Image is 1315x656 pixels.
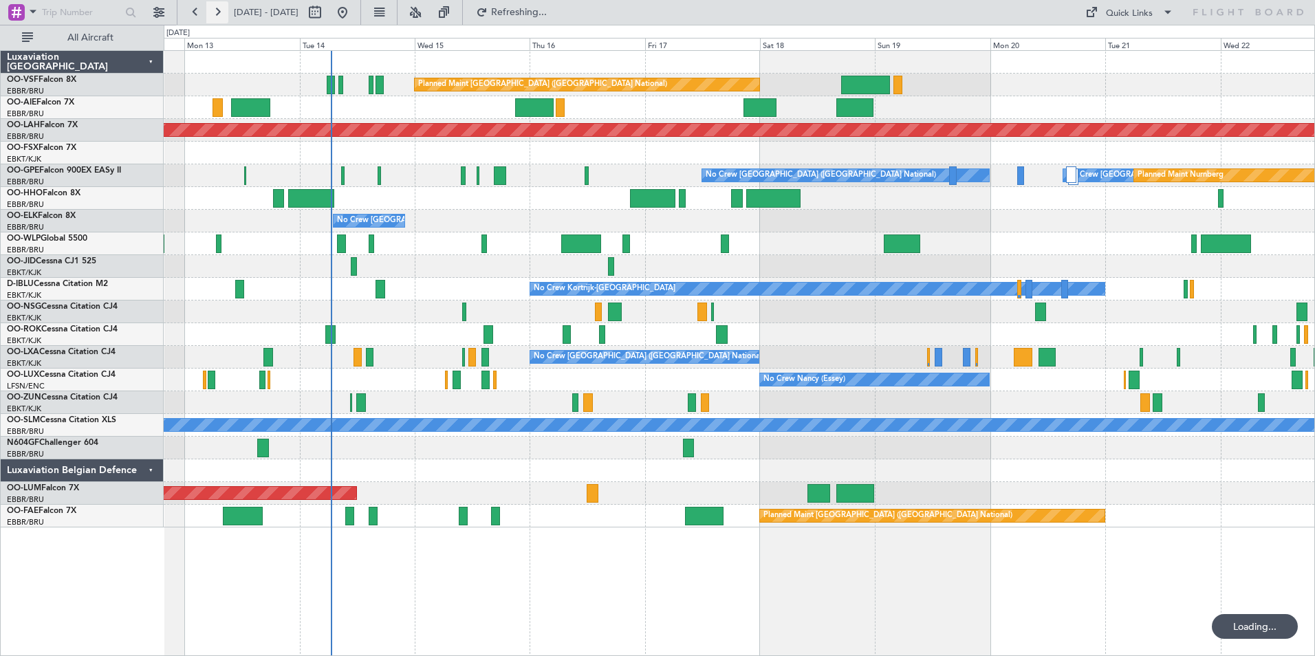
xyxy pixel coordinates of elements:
[7,371,39,379] span: OO-LUX
[7,199,44,210] a: EBBR/BRU
[763,505,1012,526] div: Planned Maint [GEOGRAPHIC_DATA] ([GEOGRAPHIC_DATA] National)
[415,38,530,50] div: Wed 15
[7,280,34,288] span: D-IBLU
[7,144,76,152] a: OO-FSXFalcon 7X
[15,27,149,49] button: All Aircraft
[7,517,44,527] a: EBBR/BRU
[7,404,41,414] a: EBKT/KJK
[7,507,76,515] a: OO-FAEFalcon 7X
[7,166,121,175] a: OO-GPEFalcon 900EX EASy II
[7,303,41,311] span: OO-NSG
[7,507,39,515] span: OO-FAE
[7,484,79,492] a: OO-LUMFalcon 7X
[7,381,45,391] a: LFSN/ENC
[875,38,990,50] div: Sun 19
[1138,165,1224,186] div: Planned Maint Nurnberg
[166,28,190,39] div: [DATE]
[7,121,40,129] span: OO-LAH
[7,336,41,346] a: EBKT/KJK
[7,212,76,220] a: OO-ELKFalcon 8X
[7,257,96,265] a: OO-JIDCessna CJ1 525
[7,234,41,243] span: OO-WLP
[7,154,41,164] a: EBKT/KJK
[7,189,80,197] a: OO-HHOFalcon 8X
[763,369,845,390] div: No Crew Nancy (Essey)
[534,347,764,367] div: No Crew [GEOGRAPHIC_DATA] ([GEOGRAPHIC_DATA] National)
[7,131,44,142] a: EBBR/BRU
[7,98,36,107] span: OO-AIE
[7,76,76,84] a: OO-VSFFalcon 8X
[7,222,44,232] a: EBBR/BRU
[7,325,118,334] a: OO-ROKCessna Citation CJ4
[36,33,145,43] span: All Aircraft
[534,278,675,299] div: No Crew Kortrijk-[GEOGRAPHIC_DATA]
[7,439,39,447] span: N604GF
[7,426,44,437] a: EBBR/BRU
[530,38,644,50] div: Thu 16
[7,144,39,152] span: OO-FSX
[7,98,74,107] a: OO-AIEFalcon 7X
[7,348,116,356] a: OO-LXACessna Citation CJ4
[7,449,44,459] a: EBBR/BRU
[7,439,98,447] a: N604GFChallenger 604
[7,234,87,243] a: OO-WLPGlobal 5500
[7,393,41,402] span: OO-ZUN
[7,494,44,505] a: EBBR/BRU
[7,280,108,288] a: D-IBLUCessna Citation M2
[7,212,38,220] span: OO-ELK
[300,38,415,50] div: Tue 14
[7,166,39,175] span: OO-GPE
[7,257,36,265] span: OO-JID
[760,38,875,50] div: Sat 18
[42,2,121,23] input: Trip Number
[7,121,78,129] a: OO-LAHFalcon 7X
[1105,38,1220,50] div: Tue 21
[645,38,760,50] div: Fri 17
[184,38,299,50] div: Mon 13
[7,313,41,323] a: EBKT/KJK
[7,177,44,187] a: EBBR/BRU
[7,416,116,424] a: OO-SLMCessna Citation XLS
[990,38,1105,50] div: Mon 20
[7,371,116,379] a: OO-LUXCessna Citation CJ4
[7,86,44,96] a: EBBR/BRU
[470,1,552,23] button: Refreshing...
[234,6,298,19] span: [DATE] - [DATE]
[7,245,44,255] a: EBBR/BRU
[7,393,118,402] a: OO-ZUNCessna Citation CJ4
[7,416,40,424] span: OO-SLM
[337,210,567,231] div: No Crew [GEOGRAPHIC_DATA] ([GEOGRAPHIC_DATA] National)
[706,165,936,186] div: No Crew [GEOGRAPHIC_DATA] ([GEOGRAPHIC_DATA] National)
[7,348,39,356] span: OO-LXA
[7,76,39,84] span: OO-VSF
[7,189,43,197] span: OO-HHO
[7,109,44,119] a: EBBR/BRU
[7,358,41,369] a: EBKT/KJK
[490,8,548,17] span: Refreshing...
[7,290,41,300] a: EBKT/KJK
[1078,1,1180,23] button: Quick Links
[7,484,41,492] span: OO-LUM
[418,74,667,95] div: Planned Maint [GEOGRAPHIC_DATA] ([GEOGRAPHIC_DATA] National)
[1212,614,1298,639] div: Loading...
[7,325,41,334] span: OO-ROK
[7,267,41,278] a: EBKT/KJK
[1106,7,1153,21] div: Quick Links
[7,303,118,311] a: OO-NSGCessna Citation CJ4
